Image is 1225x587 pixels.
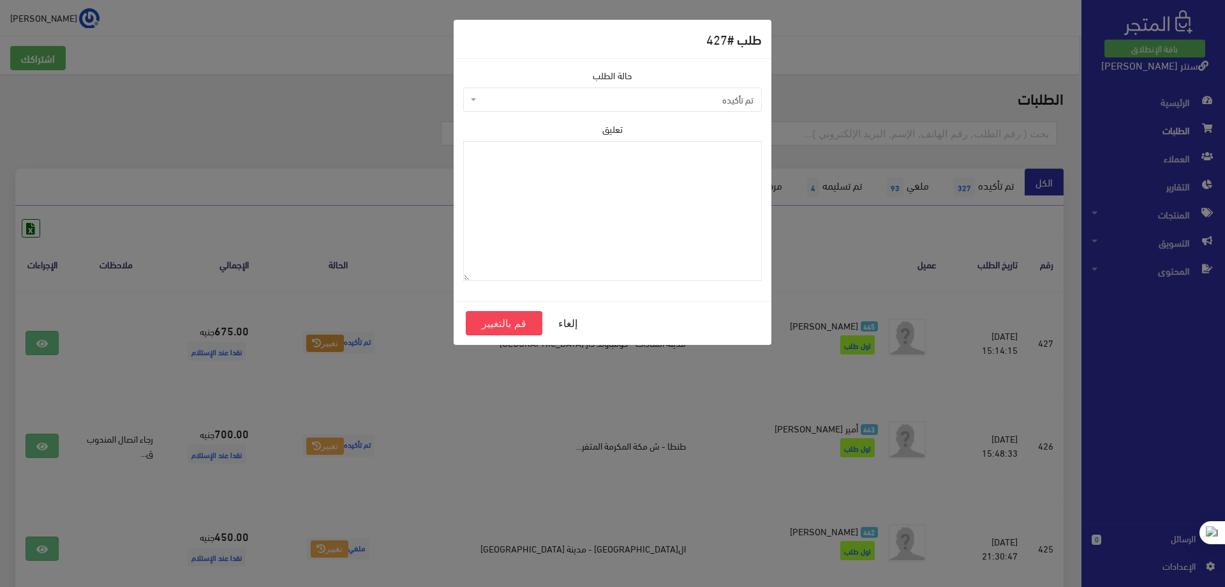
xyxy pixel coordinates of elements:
label: تعليق [602,122,623,136]
label: حالة الطلب [593,68,632,82]
iframe: Drift Widget Chat Controller [15,499,64,548]
span: تم تأكيده [463,88,762,112]
h5: طلب # [706,29,762,49]
span: 427 [706,27,727,50]
button: إلغاء [542,311,593,335]
button: قم بالتغيير [466,311,542,335]
span: تم تأكيده [479,93,754,106]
